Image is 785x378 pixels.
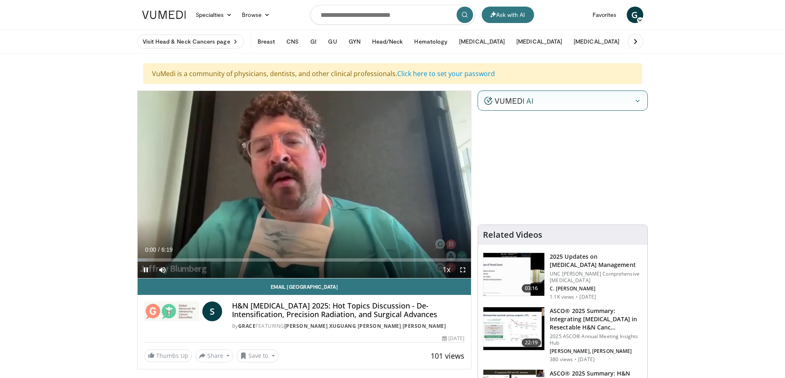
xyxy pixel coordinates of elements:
a: 03:16 2025 Updates on [MEDICAL_DATA] Management UNC [PERSON_NAME] Comprehensive [MEDICAL_DATA] C.... [483,253,642,300]
button: Fullscreen [455,262,471,278]
p: 380 views [550,356,573,363]
button: [MEDICAL_DATA] [569,33,624,50]
h4: H&N [MEDICAL_DATA] 2025: Hot Topics Discussion - De-Intensification, Precision Radiation, and Sur... [232,301,464,319]
a: [PERSON_NAME] [284,322,328,329]
a: Visit Head & Neck Cancers page [137,35,244,49]
button: Head/Neck [367,33,408,50]
a: Click here to set your password [397,69,495,78]
img: 59b31657-0fdf-4eb4-bc2c-b76a859f8026.150x105_q85_crop-smart_upscale.jpg [483,253,544,296]
button: GU [323,33,342,50]
a: Specialties [191,7,237,23]
p: C. [PERSON_NAME] [550,285,642,292]
button: Mute [154,262,171,278]
button: [MEDICAL_DATA] [454,33,510,50]
iframe: Advertisement [501,117,625,220]
a: [PERSON_NAME] [403,322,446,329]
p: [PERSON_NAME], [PERSON_NAME] [550,348,642,355]
span: 03:16 [522,284,541,292]
button: Playback Rate [438,262,455,278]
div: By FEATURING , , [232,322,464,330]
img: vumedi-ai-logo.v2.svg [484,97,533,105]
div: Progress Bar [138,258,471,262]
a: GRACE [238,322,256,329]
button: GI [305,33,321,50]
div: [DATE] [442,335,464,342]
input: Search topics, interventions [310,5,475,25]
img: VuMedi Logo [142,11,186,19]
span: 22:19 [522,339,541,347]
button: Pause [138,262,154,278]
span: 101 views [431,351,464,361]
div: · [576,294,578,300]
span: 0:00 [145,246,156,253]
a: Thumbs Up [144,349,192,362]
a: Browse [237,7,275,23]
img: GRACE [144,301,199,321]
a: S [202,301,222,321]
a: 22:19 ASCO® 2025 Summary: Integrating [MEDICAL_DATA] in Resectable H&N Canc… 2025 ASCO® Annual Me... [483,307,642,363]
button: GYN [344,33,366,50]
div: VuMedi is a community of physicians, dentists, and other clinical professionals. [143,63,642,84]
p: [DATE] [578,356,595,363]
h3: ASCO® 2025 Summary: Integrating [MEDICAL_DATA] in Resectable H&N Canc… [550,307,642,332]
button: CNS [281,33,304,50]
a: G [627,7,643,23]
img: 6b668687-9898-4518-9951-025704d4bc20.150x105_q85_crop-smart_upscale.jpg [483,307,544,350]
h3: 2025 Updates on [MEDICAL_DATA] Management [550,253,642,269]
p: 2025 ASCO® Annual Meeting Insights Hub [550,333,642,346]
button: [MEDICAL_DATA] [511,33,567,50]
a: Xuguang [PERSON_NAME] [329,322,401,329]
button: Save to [237,349,279,362]
p: 1.1K views [550,294,574,300]
button: Ask with AI [482,7,534,23]
p: [DATE] [579,294,596,300]
span: / [158,246,160,253]
video-js: Video Player [138,91,471,278]
button: Share [195,349,234,362]
span: 6:19 [162,246,173,253]
p: UNC [PERSON_NAME] Comprehensive [MEDICAL_DATA] [550,271,642,284]
button: Breast [253,33,280,50]
a: Favorites [588,7,622,23]
h4: Related Videos [483,230,542,240]
a: Email [GEOGRAPHIC_DATA] [138,278,471,295]
button: Hematology [409,33,452,50]
div: · [574,356,576,363]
